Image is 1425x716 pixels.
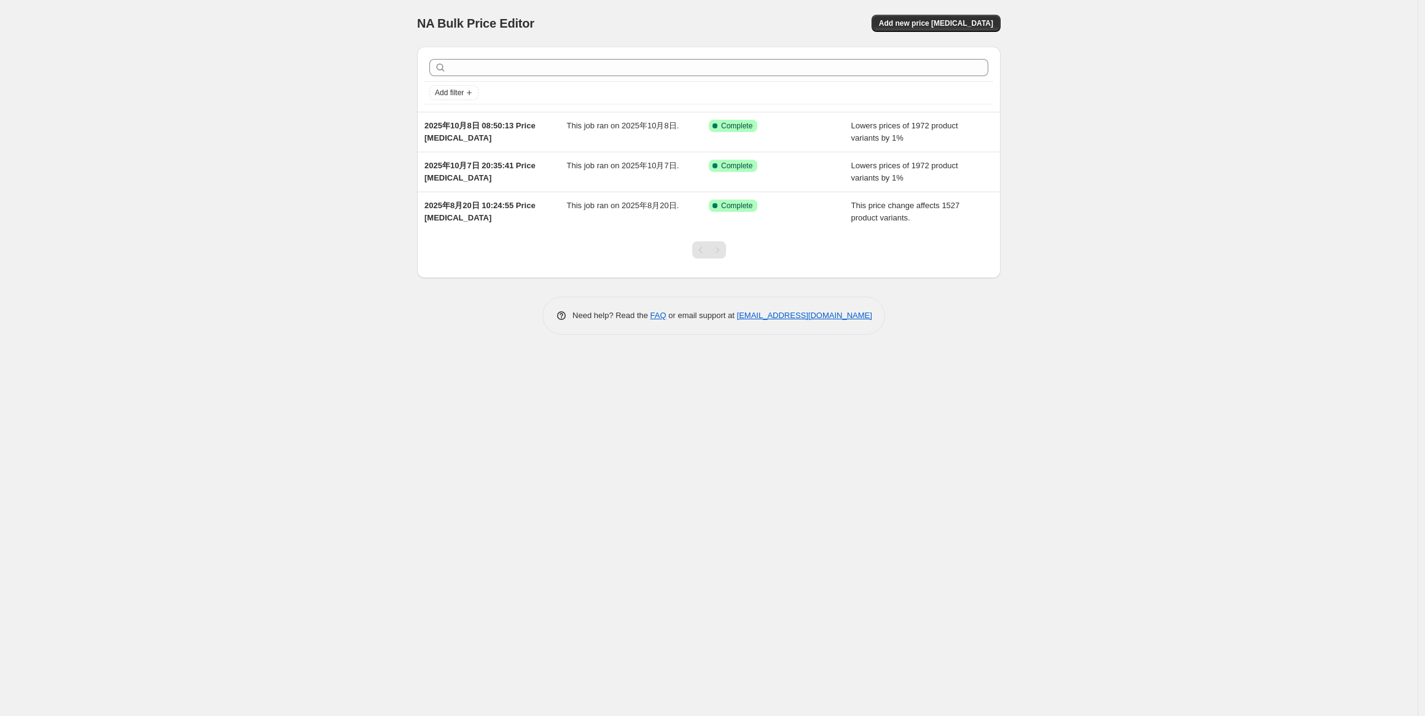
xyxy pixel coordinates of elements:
[879,18,993,28] span: Add new price [MEDICAL_DATA]
[435,88,464,98] span: Add filter
[424,161,536,182] span: 2025年10月7日 20:35:41 Price [MEDICAL_DATA]
[424,121,536,142] span: 2025年10月8日 08:50:13 Price [MEDICAL_DATA]
[851,161,958,182] span: Lowers prices of 1972 product variants by 1%
[429,85,478,100] button: Add filter
[721,161,752,171] span: Complete
[417,17,534,30] span: NA Bulk Price Editor
[567,201,679,210] span: This job ran on 2025年8月20日.
[650,311,666,320] a: FAQ
[737,311,872,320] a: [EMAIL_ADDRESS][DOMAIN_NAME]
[567,161,679,170] span: This job ran on 2025年10月7日.
[424,201,536,222] span: 2025年8月20日 10:24:55 Price [MEDICAL_DATA]
[721,201,752,211] span: Complete
[567,121,679,130] span: This job ran on 2025年10月8日.
[851,201,960,222] span: This price change affects 1527 product variants.
[851,121,958,142] span: Lowers prices of 1972 product variants by 1%
[872,15,1001,32] button: Add new price [MEDICAL_DATA]
[572,311,650,320] span: Need help? Read the
[721,121,752,131] span: Complete
[692,241,726,259] nav: Pagination
[666,311,737,320] span: or email support at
